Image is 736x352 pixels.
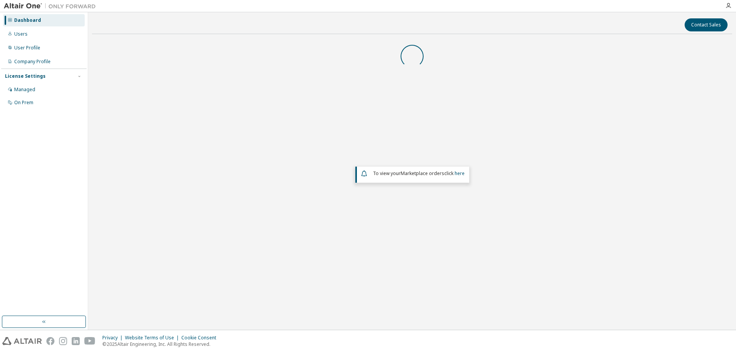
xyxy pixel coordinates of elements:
[373,170,465,177] span: To view your click
[14,100,33,106] div: On Prem
[14,45,40,51] div: User Profile
[59,337,67,345] img: instagram.svg
[14,17,41,23] div: Dashboard
[5,73,46,79] div: License Settings
[14,87,35,93] div: Managed
[2,337,42,345] img: altair_logo.svg
[4,2,100,10] img: Altair One
[102,335,125,341] div: Privacy
[401,170,444,177] em: Marketplace orders
[72,337,80,345] img: linkedin.svg
[455,170,465,177] a: here
[181,335,221,341] div: Cookie Consent
[14,59,51,65] div: Company Profile
[125,335,181,341] div: Website Terms of Use
[14,31,28,37] div: Users
[685,18,728,31] button: Contact Sales
[84,337,95,345] img: youtube.svg
[46,337,54,345] img: facebook.svg
[102,341,221,347] p: © 2025 Altair Engineering, Inc. All Rights Reserved.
